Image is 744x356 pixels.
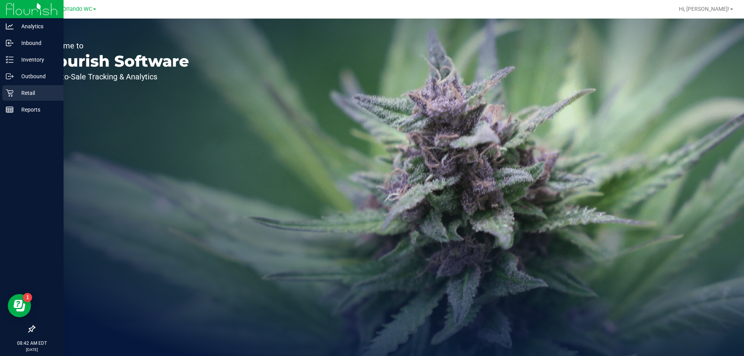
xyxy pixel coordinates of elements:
[14,105,60,114] p: Reports
[6,106,14,114] inline-svg: Reports
[42,42,189,50] p: Welcome to
[14,22,60,31] p: Analytics
[8,294,31,317] iframe: Resource center
[6,22,14,30] inline-svg: Analytics
[14,38,60,48] p: Inbound
[42,73,189,81] p: Seed-to-Sale Tracking & Analytics
[42,53,189,69] p: Flourish Software
[6,72,14,80] inline-svg: Outbound
[6,56,14,64] inline-svg: Inventory
[14,72,60,81] p: Outbound
[3,340,60,347] p: 08:42 AM EDT
[3,347,60,353] p: [DATE]
[62,6,92,12] span: Orlando WC
[23,293,32,302] iframe: Resource center unread badge
[14,88,60,98] p: Retail
[679,6,729,12] span: Hi, [PERSON_NAME]!
[14,55,60,64] p: Inventory
[6,89,14,97] inline-svg: Retail
[6,39,14,47] inline-svg: Inbound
